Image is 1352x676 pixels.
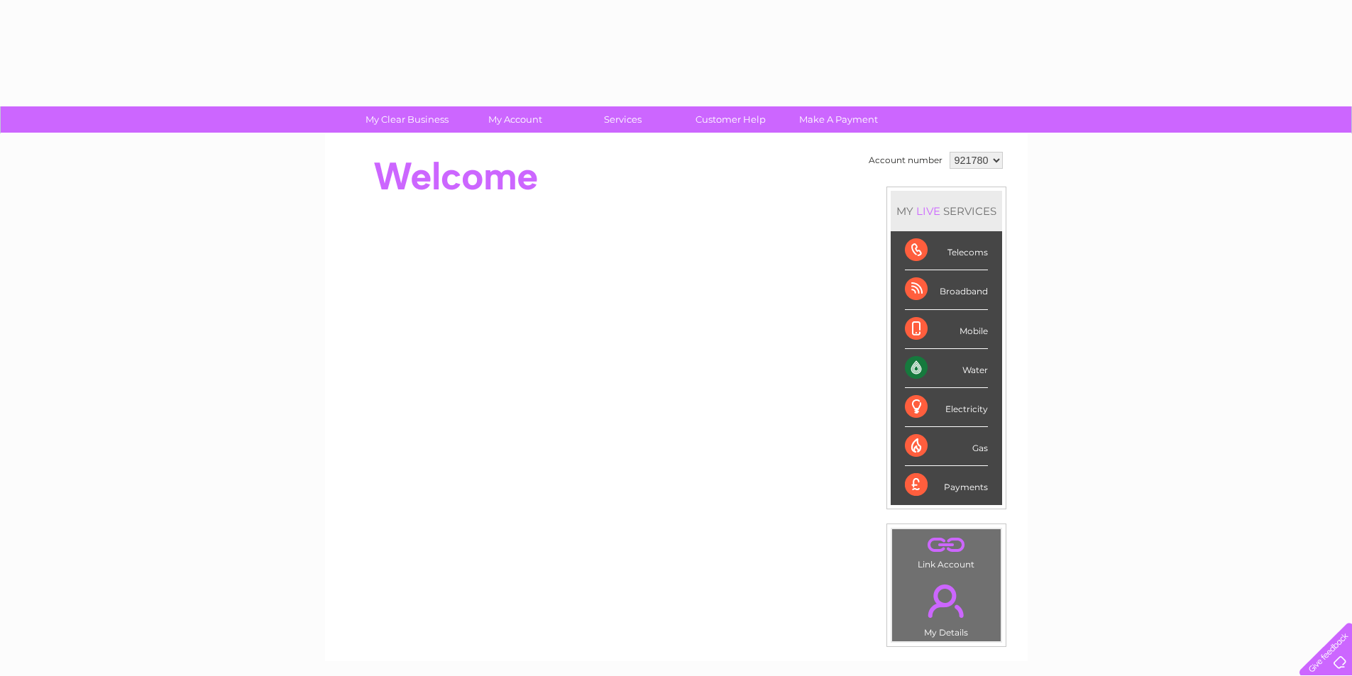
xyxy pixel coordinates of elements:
div: Gas [905,427,988,466]
td: Account number [865,148,946,172]
a: . [896,576,997,626]
a: Customer Help [672,106,789,133]
div: Broadband [905,270,988,309]
a: My Account [456,106,573,133]
div: Mobile [905,310,988,349]
div: MY SERVICES [891,191,1002,231]
a: . [896,533,997,558]
a: My Clear Business [348,106,466,133]
div: LIVE [913,204,943,218]
div: Payments [905,466,988,504]
a: Services [564,106,681,133]
div: Water [905,349,988,388]
td: My Details [891,572,1001,642]
a: Make A Payment [780,106,897,133]
td: Link Account [891,528,1001,573]
div: Electricity [905,388,988,427]
div: Telecoms [905,231,988,270]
